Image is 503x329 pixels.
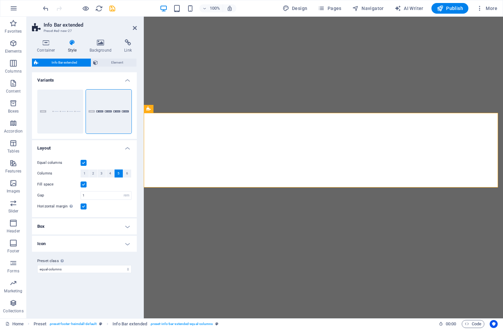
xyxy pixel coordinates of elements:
[98,169,106,177] button: 3
[63,39,85,53] h4: Style
[7,149,19,154] p: Tables
[32,140,137,152] h4: Layout
[99,322,102,326] i: This element is a customizable preset
[5,320,24,328] a: Click to cancel selection. Double-click to open Pages
[101,169,103,177] span: 3
[462,320,484,328] button: Code
[32,236,137,252] h4: Icon
[32,72,137,84] h4: Variants
[6,89,21,94] p: Content
[85,39,120,53] h4: Background
[40,59,89,67] span: Info Bar extended
[113,320,147,328] span: Click to select. Double-click to edit
[7,248,19,254] p: Footer
[34,320,219,328] nav: breadcrumb
[5,29,22,34] p: Favorites
[446,320,456,328] span: 00 00
[118,169,120,177] span: 5
[4,288,22,294] p: Marketing
[106,169,115,177] button: 4
[8,109,19,114] p: Boxes
[109,169,111,177] span: 4
[34,320,47,328] span: Click to select. Double-click to edit
[100,59,135,67] span: Element
[32,39,63,53] h4: Container
[5,69,22,74] p: Columns
[126,169,128,177] span: 6
[37,169,81,177] label: Columns
[119,39,137,53] h4: Link
[37,202,81,210] label: Horizontal margin
[7,188,20,194] p: Images
[3,308,23,314] p: Collections
[5,49,22,54] p: Elements
[5,168,21,174] p: Features
[92,169,94,177] span: 2
[7,268,19,274] p: Forms
[32,218,137,234] h4: Box
[215,322,218,326] i: This element is a customizable preset
[490,320,498,328] button: Usercentrics
[37,159,81,167] label: Equal columns
[37,257,131,265] label: Preset class
[8,208,19,214] p: Slider
[49,320,97,328] span: . preset-footer-heimdall-default
[37,180,81,188] label: Fill space
[44,28,124,34] h3: Preset #ed-new-27
[123,169,131,177] button: 6
[81,169,89,177] button: 1
[465,320,481,328] span: Code
[32,59,91,67] button: Info Bar extended
[4,129,23,134] p: Accordion
[450,321,451,326] span: :
[37,193,81,197] label: Gap
[115,169,123,177] button: 5
[150,320,213,328] span: . preset-info-bar-extended-equal-columns
[84,169,86,177] span: 1
[89,169,98,177] button: 2
[7,228,20,234] p: Header
[91,59,137,67] button: Element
